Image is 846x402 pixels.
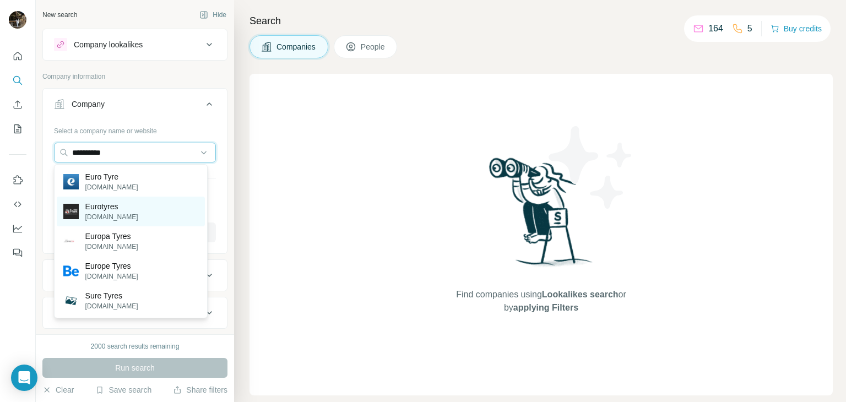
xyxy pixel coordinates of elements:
[42,384,74,395] button: Clear
[85,231,138,242] p: Europa Tyres
[63,233,79,249] img: Europa Tyres
[9,119,26,139] button: My lists
[42,72,227,82] p: Company information
[85,242,138,252] p: [DOMAIN_NAME]
[85,171,138,182] p: Euro Tyre
[85,182,138,192] p: [DOMAIN_NAME]
[74,39,143,50] div: Company lookalikes
[541,118,641,217] img: Surfe Illustration - Stars
[250,13,833,29] h4: Search
[9,11,26,29] img: Avatar
[513,303,578,312] span: applying Filters
[9,46,26,66] button: Quick start
[91,341,180,351] div: 2000 search results remaining
[276,41,317,52] span: Companies
[43,91,227,122] button: Company
[9,70,26,90] button: Search
[85,271,138,281] p: [DOMAIN_NAME]
[708,22,723,35] p: 164
[43,262,227,289] button: Industry
[85,290,138,301] p: Sure Tyres
[42,10,77,20] div: New search
[9,194,26,214] button: Use Surfe API
[85,260,138,271] p: Europe Tyres
[173,384,227,395] button: Share filters
[9,219,26,238] button: Dashboard
[453,288,629,314] span: Find companies using or by
[72,99,105,110] div: Company
[85,201,138,212] p: Eurotyres
[43,300,227,326] button: HQ location
[9,243,26,263] button: Feedback
[771,21,822,36] button: Buy credits
[9,170,26,190] button: Use Surfe on LinkedIn
[95,384,151,395] button: Save search
[63,174,79,189] img: Euro Tyre
[85,301,138,311] p: [DOMAIN_NAME]
[63,293,79,308] img: Sure Tyres
[63,204,79,219] img: Eurotyres
[54,122,216,136] div: Select a company name or website
[542,290,619,299] span: Lookalikes search
[9,95,26,115] button: Enrich CSV
[63,263,79,279] img: Europe Tyres
[192,7,234,23] button: Hide
[43,31,227,58] button: Company lookalikes
[85,212,138,222] p: [DOMAIN_NAME]
[361,41,386,52] span: People
[747,22,752,35] p: 5
[11,365,37,391] div: Open Intercom Messenger
[484,155,599,278] img: Surfe Illustration - Woman searching with binoculars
